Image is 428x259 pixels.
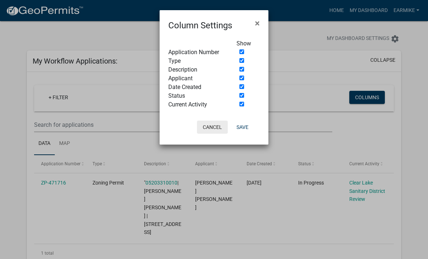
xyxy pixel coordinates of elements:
button: Cancel [197,121,228,134]
div: Date Created [163,83,231,92]
div: Show [231,39,265,48]
h4: Column Settings [168,19,232,32]
div: Status [163,92,231,100]
div: Current Activity [163,100,231,109]
button: Close [249,13,266,33]
span: × [255,18,260,28]
div: Application Number [163,48,231,57]
div: Applicant [163,74,231,83]
button: Save [231,121,254,134]
div: Description [163,65,231,74]
div: Type [163,57,231,65]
